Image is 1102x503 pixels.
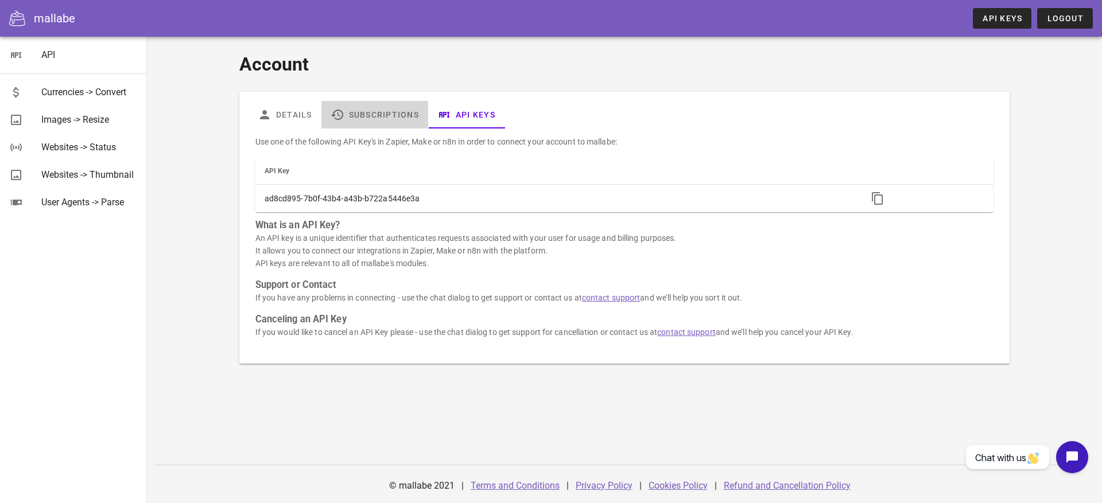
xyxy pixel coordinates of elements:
p: If you would like to cancel an API Key please - use the chat dialog to get support for cancellati... [255,326,994,338]
p: Use one of the following API Key's in Zapier, Make or n8n in order to connect your account to mal... [255,135,994,148]
h1: Account [239,50,1010,78]
div: Websites -> Status [41,142,138,153]
span: Logout [1046,14,1084,23]
div: | [715,472,717,500]
a: API Keys [428,101,505,128]
th: API Key: Not sorted. Activate to sort ascending. [255,157,859,185]
a: Privacy Policy [576,480,633,491]
a: contact support [582,293,641,302]
a: contact support [657,327,716,337]
div: Images -> Resize [41,114,138,125]
div: mallabe [34,10,75,27]
div: | [566,472,569,500]
div: | [639,472,642,500]
a: Subscriptions [321,101,428,128]
span: API Key [265,167,290,175]
div: Websites -> Thumbnail [41,169,138,180]
button: Logout [1037,8,1093,29]
div: Currencies -> Convert [41,87,138,98]
a: Details [249,101,321,128]
div: User Agents -> Parse [41,197,138,208]
span: API Keys [982,14,1022,23]
a: Cookies Policy [649,480,708,491]
a: Terms and Conditions [471,480,560,491]
div: | [461,472,464,500]
h3: Support or Contact [255,279,994,291]
a: API Keys [973,8,1031,29]
div: © mallabe 2021 [382,472,461,500]
p: An API key is a unique identifier that authenticates requests associated with your user for usage... [255,232,994,270]
div: API [41,49,138,60]
td: ad8cd895-7b0f-43b4-a43b-b722a5446e3a [255,185,859,212]
h3: Canceling an API Key [255,313,994,326]
h3: What is an API Key? [255,219,994,232]
p: If you have any problems in connecting - use the chat dialog to get support or contact us at and ... [255,291,994,304]
a: Refund and Cancellation Policy [724,480,851,491]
